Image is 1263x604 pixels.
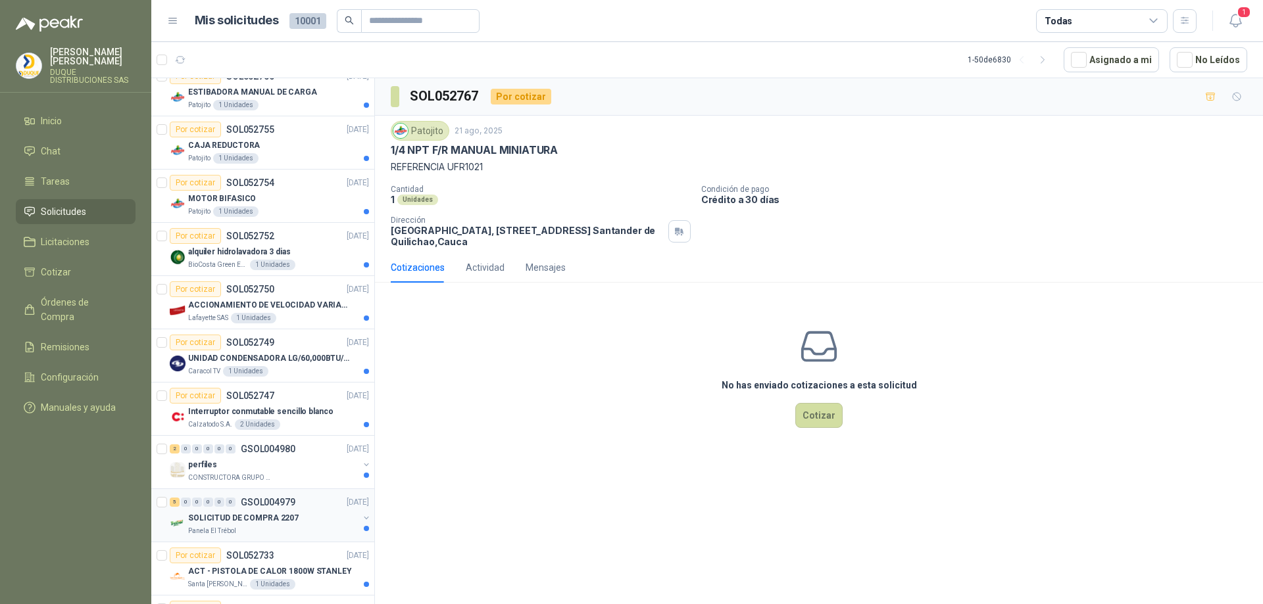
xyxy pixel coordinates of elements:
p: alquiler hidrolavadora 3 dias [188,246,291,258]
p: Dirección [391,216,663,225]
h3: No has enviado cotizaciones a esta solicitud [722,378,917,392]
div: 1 Unidades [213,100,259,110]
a: Manuales y ayuda [16,395,136,420]
button: Cotizar [795,403,843,428]
div: 0 [203,444,213,453]
p: [DATE] [347,337,369,349]
button: Asignado a mi [1064,47,1159,72]
div: 0 [192,498,202,507]
a: Configuración [16,365,136,390]
div: 1 Unidades [213,206,259,217]
div: 0 [226,444,235,453]
div: 2 Unidades [235,419,280,430]
span: Remisiones [41,340,89,354]
p: SOL052754 [226,178,274,187]
p: [DATE] [347,230,369,243]
div: 1 Unidades [213,153,259,164]
a: Por cotizarSOL052756[DATE] Company LogoESTIBADORA MANUAL DE CARGAPatojito1 Unidades [151,63,374,116]
a: 5 0 0 0 0 0 GSOL004979[DATE] Company LogoSOLICITUD DE COMPRA 2207Panela El Trébol [170,494,372,536]
span: Cotizar [41,265,71,279]
div: Todas [1045,14,1072,28]
p: DUQUE DISTRIBUCIONES SAS [50,68,136,84]
div: Por cotizar [170,122,221,137]
div: Patojito [391,121,449,141]
div: Por cotizar [170,228,221,244]
img: Company Logo [170,143,186,158]
div: 0 [226,498,235,507]
a: Por cotizarSOL052733[DATE] Company LogoACT - PISTOLA DE CALOR 1800W STANLEYSanta [PERSON_NAME]1 U... [151,542,374,595]
div: 0 [181,498,191,507]
button: 1 [1224,9,1247,33]
h1: Mis solicitudes [195,11,279,30]
a: Cotizar [16,260,136,285]
p: ACT - PISTOLA DE CALOR 1800W STANLEY [188,565,352,578]
p: [DATE] [347,496,369,509]
p: ACCIONAMIENTO DE VELOCIDAD VARIABLE [188,299,352,312]
p: Lafayette SAS [188,313,228,323]
p: SOLICITUD DE COMPRA 2207 [188,512,299,524]
p: 1/4 NPT F/R MANUAL MINIATURA [391,143,558,157]
p: REFERENCIA UFR1021 [391,160,1247,174]
p: Patojito [188,153,210,164]
a: Por cotizarSOL052747[DATE] Company LogoInterruptor conmutable sencillo blancoCalzatodo S.A.2 Unid... [151,383,374,436]
div: 0 [181,444,191,453]
img: Company Logo [170,409,186,425]
div: Por cotizar [170,335,221,350]
div: Por cotizar [170,547,221,563]
p: SOL052750 [226,285,274,294]
p: Condición de pago [701,185,1258,194]
span: Chat [41,144,61,158]
a: Órdenes de Compra [16,290,136,329]
span: 1 [1237,6,1251,18]
p: Panela El Trébol [188,526,236,536]
p: Patojito [188,100,210,110]
p: SOL052755 [226,125,274,134]
p: BioCosta Green Energy S.A.S [188,260,247,270]
a: Por cotizarSOL052755[DATE] Company LogoCAJA REDUCTORAPatojito1 Unidades [151,116,374,170]
div: Por cotizar [170,388,221,404]
div: 1 Unidades [250,260,295,270]
div: Actividad [466,260,505,275]
p: Cantidad [391,185,691,194]
img: Logo peakr [16,16,83,32]
p: [GEOGRAPHIC_DATA], [STREET_ADDRESS] Santander de Quilichao , Cauca [391,225,663,247]
img: Company Logo [393,124,408,138]
div: Por cotizar [491,89,551,105]
a: Tareas [16,169,136,194]
p: [DATE] [347,390,369,402]
img: Company Logo [170,462,186,478]
div: 1 Unidades [231,313,276,323]
div: Unidades [397,195,438,205]
p: [DATE] [347,549,369,562]
p: [DATE] [347,177,369,189]
span: Configuración [41,370,99,384]
span: Inicio [41,114,62,128]
span: Tareas [41,174,70,189]
p: UNIDAD CONDENSADORA LG/60,000BTU/220V/R410A: I [188,352,352,365]
img: Company Logo [170,515,186,531]
p: Calzatodo S.A. [188,419,232,430]
p: GSOL004980 [241,444,295,453]
div: Cotizaciones [391,260,445,275]
p: perfiles [188,459,217,471]
p: CONSTRUCTORA GRUPO FIP [188,473,271,483]
div: 2 [170,444,180,453]
div: 0 [214,444,224,453]
img: Company Logo [170,196,186,212]
p: Interruptor conmutable sencillo blanco [188,406,333,418]
img: Company Logo [16,53,41,78]
p: [DATE] [347,443,369,455]
h3: SOL052767 [410,86,480,106]
p: Santa [PERSON_NAME] [188,579,247,590]
p: SOL052733 [226,551,274,560]
button: No Leídos [1170,47,1247,72]
p: [DATE] [347,124,369,136]
p: SOL052756 [226,72,274,81]
p: 21 ago, 2025 [455,125,503,137]
p: GSOL004979 [241,498,295,507]
a: Remisiones [16,335,136,360]
p: CAJA REDUCTORA [188,139,260,152]
img: Company Logo [170,89,186,105]
a: 2 0 0 0 0 0 GSOL004980[DATE] Company LogoperfilesCONSTRUCTORA GRUPO FIP [170,441,372,483]
p: SOL052749 [226,338,274,347]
